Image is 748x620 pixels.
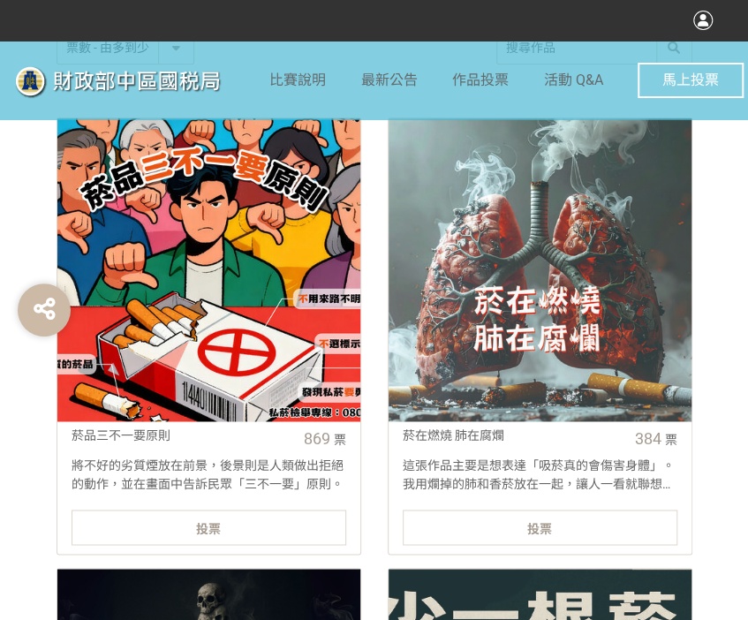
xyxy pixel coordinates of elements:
[196,521,221,535] span: 投票
[361,72,418,88] span: 最新公告
[4,59,269,103] img: 「拒菸新世界 AI告訴你」防制菸品稅捐逃漏 徵件比賽
[662,72,719,88] span: 馬上投票
[388,117,692,555] a: 菸在燃燒 肺在腐爛384票這張作品主要是想表達「吸菸真的會傷害身體」。我用爛掉的肺和香菸放在一起，讓人一看就聯想到抽菸會讓肺壞掉。比起單純用文字說明，用圖像直接呈現更有衝擊感，也能讓人更快理解菸...
[269,41,326,120] a: 比賽說明
[665,433,677,447] span: 票
[361,41,418,120] a: 最新公告
[57,117,361,555] a: 菸品三不一要原則869票將不好的劣質煙放在前景，後景則是人類做出拒絕的動作，並在畫面中告訴民眾「三不一要」原則。投票
[635,429,661,448] span: 384
[403,427,623,445] div: 菸在燃燒 肺在腐爛
[72,427,291,445] div: 菸品三不一要原則
[527,521,552,535] span: 投票
[543,72,602,88] span: 活動 Q&A
[389,457,691,492] div: 這張作品主要是想表達「吸菸真的會傷害身體」。我用爛掉的肺和香菸放在一起，讓人一看就聯想到抽菸會讓肺壞掉。比起單純用文字說明，用圖像直接呈現更有衝擊感，也能讓人更快理解菸害的嚴重性。希望看到這張圖...
[304,429,330,448] span: 869
[452,41,509,120] a: 作品投票
[269,72,326,88] span: 比賽說明
[334,433,346,447] span: 票
[543,41,602,120] a: 活動 Q&A
[452,72,509,88] span: 作品投票
[638,63,744,98] button: 馬上投票
[57,457,360,492] div: 將不好的劣質煙放在前景，後景則是人類做出拒絕的動作，並在畫面中告訴民眾「三不一要」原則。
